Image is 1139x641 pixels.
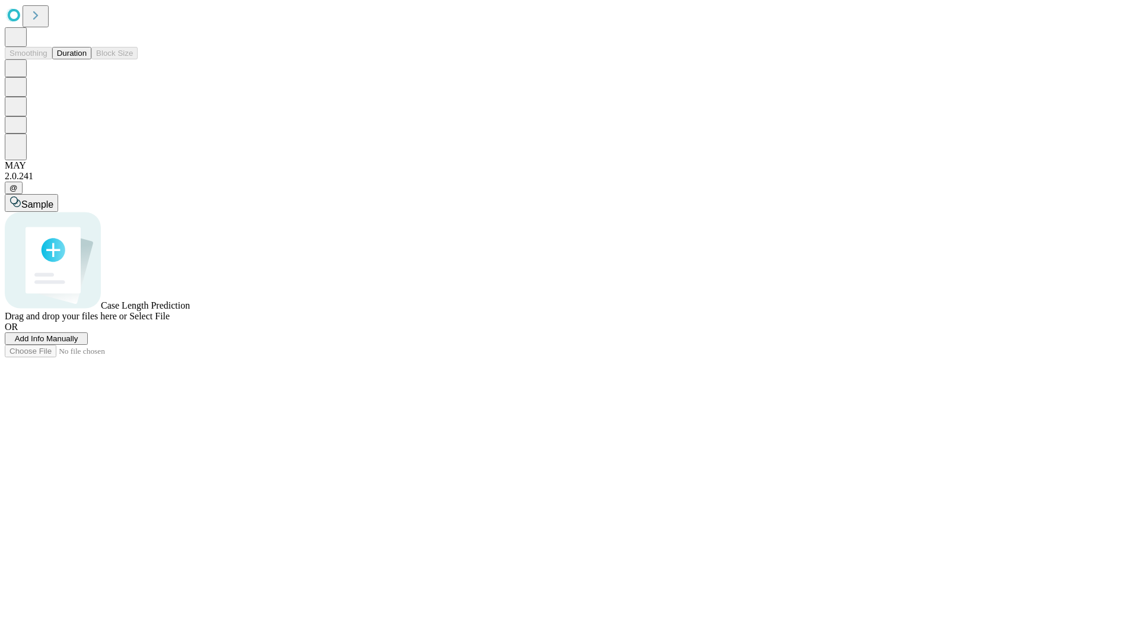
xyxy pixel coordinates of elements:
[52,47,91,59] button: Duration
[9,183,18,192] span: @
[91,47,138,59] button: Block Size
[21,199,53,210] span: Sample
[101,300,190,310] span: Case Length Prediction
[129,311,170,321] span: Select File
[5,311,127,321] span: Drag and drop your files here or
[5,332,88,345] button: Add Info Manually
[5,194,58,212] button: Sample
[15,334,78,343] span: Add Info Manually
[5,171,1134,182] div: 2.0.241
[5,322,18,332] span: OR
[5,182,23,194] button: @
[5,160,1134,171] div: MAY
[5,47,52,59] button: Smoothing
